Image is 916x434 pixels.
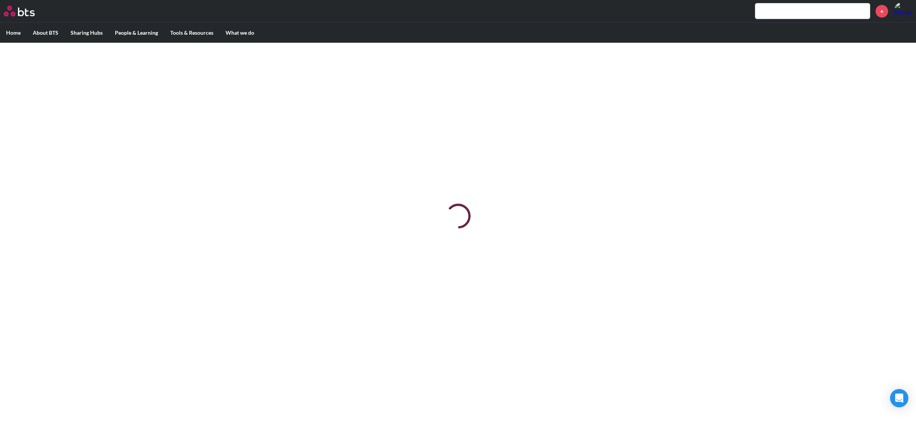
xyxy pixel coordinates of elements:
label: About BTS [27,23,65,43]
label: What we do [219,23,260,43]
a: Profile [894,2,912,20]
img: Kirsten See [894,2,912,20]
a: + [876,5,888,18]
div: Open Intercom Messenger [890,389,908,407]
label: Sharing Hubs [65,23,109,43]
img: BTS Logo [4,6,35,16]
label: Tools & Resources [164,23,219,43]
label: People & Learning [109,23,164,43]
a: Go home [4,6,49,16]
